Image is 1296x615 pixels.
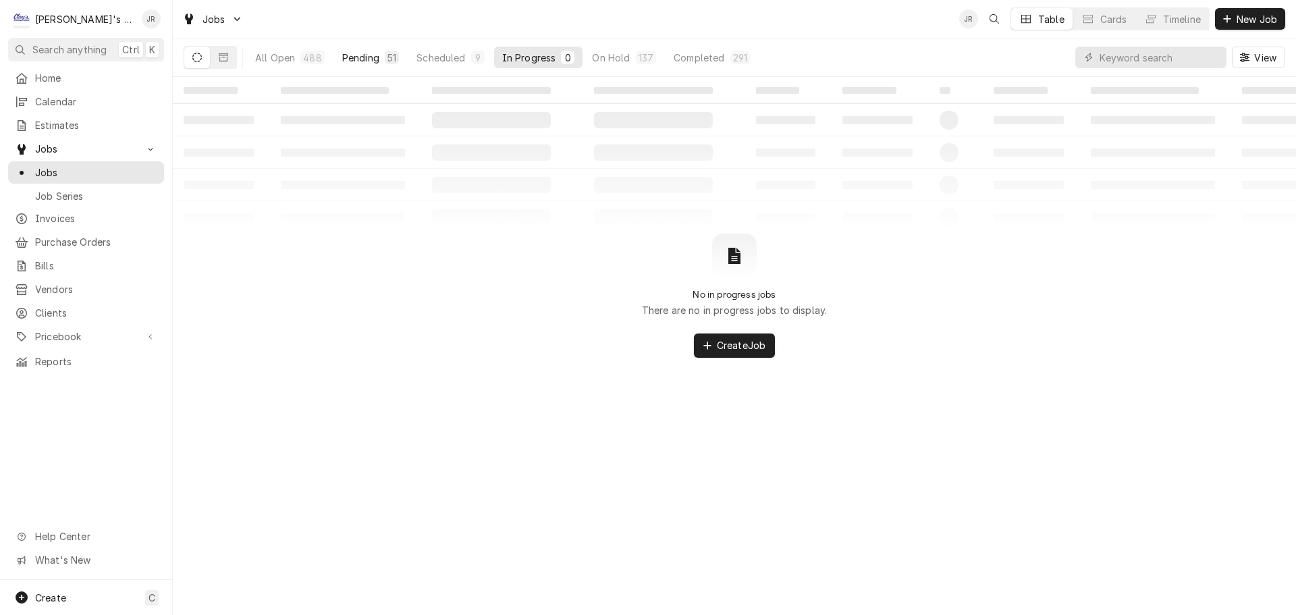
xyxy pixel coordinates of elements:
[35,71,157,85] span: Home
[202,12,225,26] span: Jobs
[35,189,157,203] span: Job Series
[35,95,157,109] span: Calendar
[149,43,155,57] span: K
[12,9,31,28] div: Clay's Refrigeration's Avatar
[142,9,161,28] div: JR
[35,142,137,156] span: Jobs
[8,525,164,547] a: Go to Help Center
[983,8,1005,30] button: Open search
[35,12,134,26] div: [PERSON_NAME]'s Refrigeration
[694,333,775,358] button: CreateJob
[8,325,164,348] a: Go to Pricebook
[1215,8,1285,30] button: New Job
[122,43,140,57] span: Ctrl
[8,255,164,277] a: Bills
[8,185,164,207] a: Job Series
[303,51,321,65] div: 488
[32,43,107,57] span: Search anything
[8,38,164,61] button: Search anythingCtrlK
[474,51,482,65] div: 9
[1038,12,1064,26] div: Table
[733,51,747,65] div: 291
[8,114,164,136] a: Estimates
[1091,87,1199,94] span: ‌
[8,67,164,89] a: Home
[184,87,238,94] span: ‌
[35,211,157,225] span: Invoices
[12,9,31,28] div: C
[35,329,137,344] span: Pricebook
[35,118,157,132] span: Estimates
[35,592,66,604] span: Create
[35,165,157,180] span: Jobs
[693,289,776,300] h2: No in progress jobs
[994,87,1048,94] span: ‌
[8,161,164,184] a: Jobs
[639,51,653,65] div: 137
[173,77,1296,234] table: In Progress Jobs List Loading
[756,87,799,94] span: ‌
[8,350,164,373] a: Reports
[8,278,164,300] a: Vendors
[8,549,164,571] a: Go to What's New
[148,591,155,605] span: C
[387,51,396,65] div: 51
[1232,47,1285,68] button: View
[8,138,164,160] a: Go to Jobs
[35,553,156,567] span: What's New
[255,51,295,65] div: All Open
[35,235,157,249] span: Purchase Orders
[714,338,768,352] span: Create Job
[177,8,248,30] a: Go to Jobs
[1100,12,1127,26] div: Cards
[674,51,724,65] div: Completed
[564,51,572,65] div: 0
[35,282,157,296] span: Vendors
[594,87,713,94] span: ‌
[8,302,164,324] a: Clients
[502,51,556,65] div: In Progress
[592,51,630,65] div: On Hold
[35,354,157,369] span: Reports
[642,303,828,317] p: There are no in progress jobs to display.
[8,90,164,113] a: Calendar
[1100,47,1220,68] input: Keyword search
[416,51,465,65] div: Scheduled
[8,231,164,253] a: Purchase Orders
[35,259,157,273] span: Bills
[1234,12,1280,26] span: New Job
[940,87,950,94] span: ‌
[842,87,896,94] span: ‌
[142,9,161,28] div: Jeff Rue's Avatar
[281,87,389,94] span: ‌
[342,51,379,65] div: Pending
[35,529,156,543] span: Help Center
[1163,12,1201,26] div: Timeline
[1251,51,1279,65] span: View
[959,9,978,28] div: Jeff Rue's Avatar
[35,306,157,320] span: Clients
[8,207,164,230] a: Invoices
[959,9,978,28] div: JR
[432,87,551,94] span: ‌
